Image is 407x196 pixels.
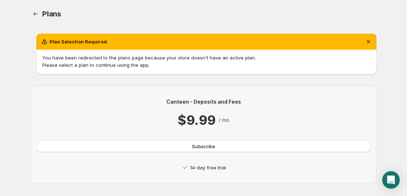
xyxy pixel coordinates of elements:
p: You have been redirected to the plans page because your store doesn't have an active plan. [42,54,371,61]
div: Open Intercom Messenger [382,171,400,189]
span: Subscribe [192,143,215,150]
h2: Plan Selection Required [50,38,107,45]
p: Please select a plan to continue using the app. [42,61,371,69]
p: $9.99 [178,111,216,129]
button: Subscribe [37,141,370,152]
a: Home [31,9,41,19]
p: 14-day free trial [190,164,226,171]
button: Dismiss notification [363,36,374,47]
p: Canteen - Deposits and Fees [37,98,370,105]
span: Plans [42,9,61,18]
p: / mo [219,116,229,124]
